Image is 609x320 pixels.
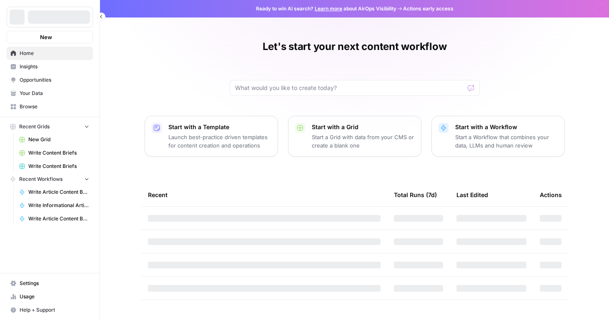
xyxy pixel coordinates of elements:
[145,116,278,157] button: Start with a TemplateLaunch best-practice driven templates for content creation and operations
[455,123,558,131] p: Start with a Workflow
[394,183,437,206] div: Total Runs (7d)
[20,76,89,84] span: Opportunities
[7,290,93,303] a: Usage
[20,103,89,110] span: Browse
[288,116,421,157] button: Start with a GridStart a Grid with data from your CMS or create a blank one
[403,5,454,12] span: Actions early access
[28,202,89,209] span: Write Informational Article Body
[315,5,342,12] a: Learn more
[7,100,93,113] a: Browse
[7,120,93,133] button: Recent Grids
[15,212,93,225] a: Write Article Content Brief
[312,123,414,131] p: Start with a Grid
[168,123,271,131] p: Start with a Template
[20,293,89,300] span: Usage
[28,149,89,157] span: Write Content Briefs
[7,87,93,100] a: Your Data
[19,175,63,183] span: Recent Workflows
[148,183,381,206] div: Recent
[7,47,93,60] a: Home
[7,173,93,185] button: Recent Workflows
[28,215,89,222] span: Write Article Content Brief
[20,306,89,314] span: Help + Support
[28,136,89,143] span: New Grid
[7,73,93,87] a: Opportunities
[7,60,93,73] a: Insights
[20,90,89,97] span: Your Data
[7,303,93,317] button: Help + Support
[256,5,396,12] span: Ready to win AI search? about AirOps Visibility
[15,146,93,160] a: Write Content Briefs
[15,160,93,173] a: Write Content Briefs
[540,183,562,206] div: Actions
[168,133,271,150] p: Launch best-practice driven templates for content creation and operations
[263,40,447,53] h1: Let's start your next content workflow
[312,133,414,150] p: Start a Grid with data from your CMS or create a blank one
[235,84,464,92] input: What would you like to create today?
[15,185,93,199] a: Write Article Content Brief
[7,277,93,290] a: Settings
[28,162,89,170] span: Write Content Briefs
[455,133,558,150] p: Start a Workflow that combines your data, LLMs and human review
[40,33,52,41] span: New
[19,123,50,130] span: Recent Grids
[431,116,565,157] button: Start with a WorkflowStart a Workflow that combines your data, LLMs and human review
[28,188,89,196] span: Write Article Content Brief
[20,63,89,70] span: Insights
[15,199,93,212] a: Write Informational Article Body
[20,280,89,287] span: Settings
[20,50,89,57] span: Home
[15,133,93,146] a: New Grid
[7,31,93,43] button: New
[456,183,488,206] div: Last Edited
